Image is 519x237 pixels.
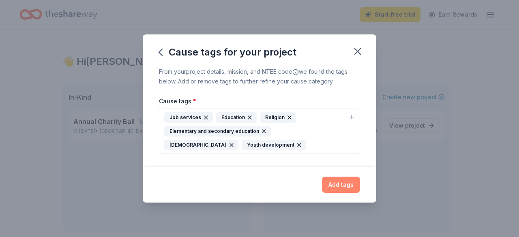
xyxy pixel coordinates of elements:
[242,140,306,150] div: Youth development
[159,109,360,154] button: Job servicesEducationReligionElementary and secondary education[DEMOGRAPHIC_DATA]Youth development
[322,177,360,193] button: Add tags
[164,140,238,150] div: [DEMOGRAPHIC_DATA]
[164,112,213,123] div: Job services
[159,67,360,86] div: From your project details, mission, and NTEE code we found the tags below. Add or remove tags to ...
[159,97,196,105] label: Cause tags
[260,112,296,123] div: Religion
[216,112,257,123] div: Education
[164,126,271,137] div: Elementary and secondary education
[159,46,296,59] div: Cause tags for your project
